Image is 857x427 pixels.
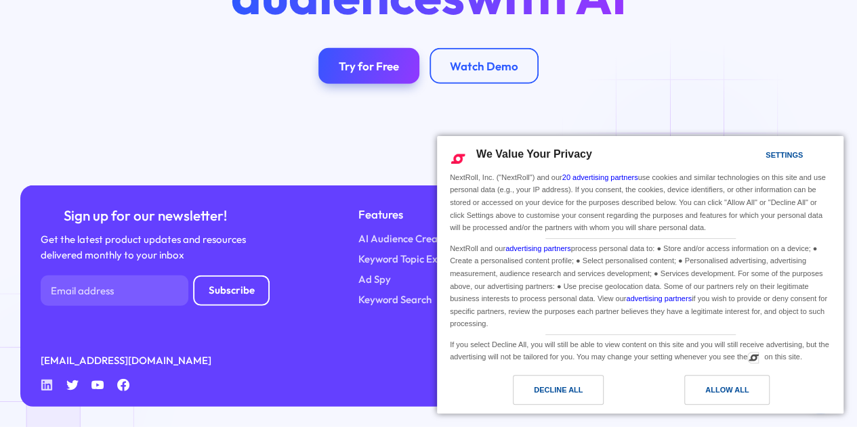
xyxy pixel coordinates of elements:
div: NextRoll, Inc. ("NextRoll") and our use cookies and similar technologies on this site and use per... [447,170,833,235]
input: Email address [41,275,188,306]
form: Newsletter Form [41,275,270,306]
div: If you select Decline All, you will still be able to view content on this site and you will still... [447,335,833,365]
a: [EMAIL_ADDRESS][DOMAIN_NAME] [41,353,211,369]
a: Keyword Search [358,292,432,308]
a: 20 advertising partners [562,173,638,181]
a: AI Audience Creation [358,231,455,247]
a: Watch Demo [430,48,539,84]
div: Watch Demo [450,59,518,73]
div: Sign up for our newsletter! [41,206,249,225]
div: Features [358,206,473,223]
a: advertising partners [505,244,571,252]
a: Decline All [445,375,640,411]
a: Allow All [640,375,835,411]
div: Try for Free [339,59,399,73]
a: advertising partners [626,294,692,302]
div: Allow All [705,382,749,397]
div: Settings [766,148,803,162]
a: Try for Free [318,48,419,84]
input: Subscribe [193,275,270,306]
a: Keyword Topic Expansion [358,252,473,267]
div: Decline All [534,382,583,397]
span: We Value Your Privacy [476,148,592,160]
a: Settings [742,144,774,169]
div: Get the latest product updates and resources delivered monthly to your inbox [41,232,249,263]
div: NextRoll and our process personal data to: ● Store and/or access information on a device; ● Creat... [447,239,833,332]
a: Ad Spy [358,272,391,288]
